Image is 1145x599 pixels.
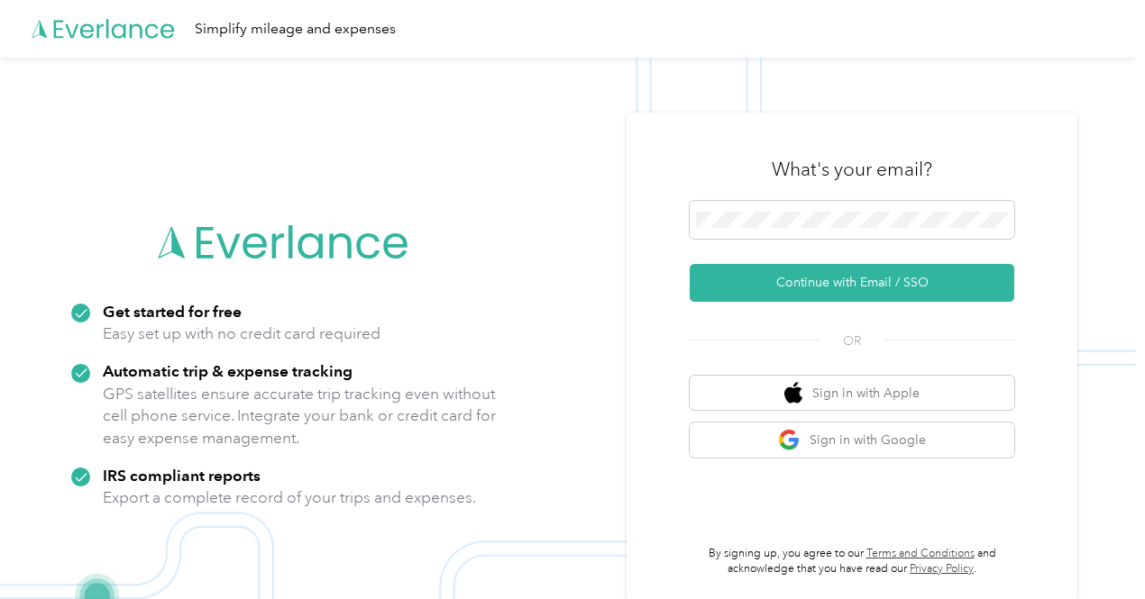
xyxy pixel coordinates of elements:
button: Continue with Email / SSO [690,264,1014,302]
strong: Get started for free [103,302,242,321]
strong: Automatic trip & expense tracking [103,361,353,380]
p: By signing up, you agree to our and acknowledge that you have read our . [690,546,1014,577]
a: Privacy Policy [910,562,974,576]
img: apple logo [784,382,802,404]
img: google logo [778,429,801,451]
a: Terms and Conditions [866,547,975,560]
div: Simplify mileage and expenses [195,18,396,41]
p: Easy set up with no credit card required [103,322,380,345]
p: Export a complete record of your trips and expenses. [103,486,476,509]
span: OR [820,331,884,350]
h3: What's your email? [772,157,932,182]
strong: IRS compliant reports [103,466,261,485]
p: GPS satellites ensure accurate trip tracking even without cell phone service. Integrate your bank... [103,383,497,449]
button: apple logoSign in with Apple [690,376,1014,411]
button: google logoSign in with Google [690,422,1014,458]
